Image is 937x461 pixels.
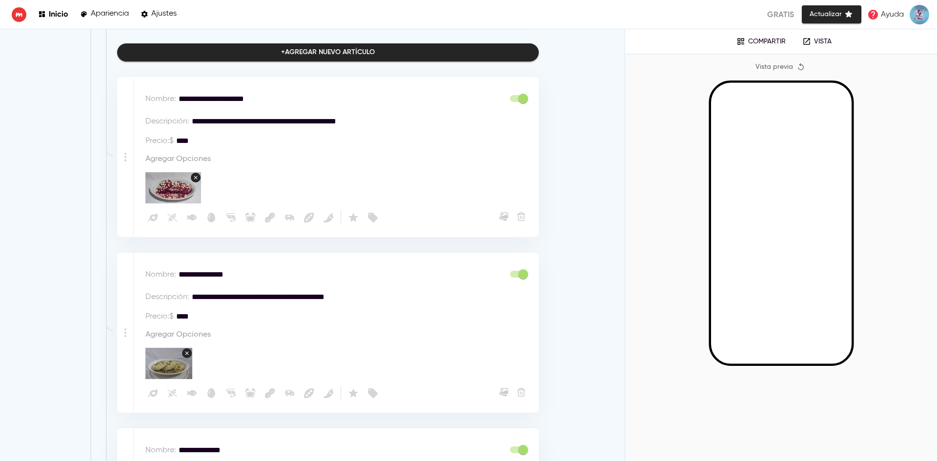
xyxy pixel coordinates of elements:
img: images%2FDMPN2G68qkhVTiWLrv5ogOFQGOk2%2Fuser.png [910,5,929,24]
span: Actualizar [810,8,854,20]
a: Vista [795,34,838,49]
p: Nombre : [145,444,176,456]
p: Descripción : [145,116,189,127]
div: + Agregar nuevo artículo [281,46,375,59]
svg: Destacado [347,212,359,223]
button: Compartir [730,34,793,49]
p: Vista [814,38,832,46]
button: Actualizar [802,5,861,23]
p: Gratis [767,9,794,20]
button: Eliminar [515,386,528,399]
svg: En Venta [367,212,379,223]
p: Precio : $ [145,311,174,322]
svg: En Venta [367,387,379,399]
span: Agregar Opciones [145,155,211,164]
p: Ajustes [151,9,177,19]
p: Descripción : [145,291,189,303]
a: Apariencia [80,8,129,21]
p: Compartir [748,38,786,46]
svg: Destacado [347,387,359,399]
p: Inicio [49,9,68,19]
p: Precio : $ [145,135,174,147]
p: Nombre : [145,93,176,105]
button: Subir Imagen del Menú [497,386,510,399]
a: Inicio [38,8,68,21]
span: Agregar Opciones [145,330,211,340]
button: Eliminar [515,210,528,223]
button: +Agregar nuevo artículo [117,43,539,61]
iframe: Mobile Preview [711,83,852,364]
button: Subir Imagen del Menú [497,210,510,223]
a: Ayuda [864,6,907,23]
a: Ajustes [141,8,177,21]
img: Category Item Image [145,348,192,379]
img: Category Item Image [145,172,201,203]
p: Ayuda [881,9,904,20]
p: Nombre : [145,269,176,281]
p: Apariencia [91,9,129,19]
